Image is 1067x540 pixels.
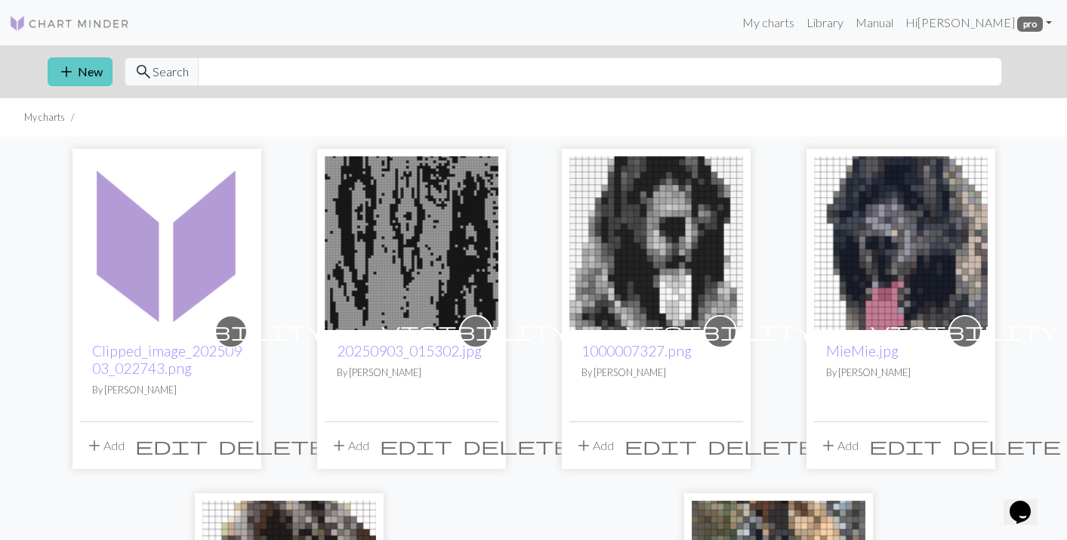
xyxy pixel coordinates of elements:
[137,319,325,343] span: visibility
[380,435,452,456] span: edit
[137,316,325,347] i: private
[736,8,800,38] a: My charts
[624,437,697,455] i: Edit
[80,156,254,330] img: Clipped_image_20250903_022743.png
[947,431,1066,460] button: Delete
[626,319,815,343] span: visibility
[819,435,837,456] span: add
[134,61,153,82] span: search
[569,234,743,248] a: 1000007327.png
[218,435,327,456] span: delete
[702,431,822,460] button: Delete
[380,437,452,455] i: Edit
[458,431,577,460] button: Delete
[153,63,189,81] span: Search
[1017,17,1043,32] span: pro
[814,156,988,330] img: MieMie.jpg
[325,156,498,330] img: 20250903_015302.jpg
[325,234,498,248] a: 20250903_015302.jpg
[85,435,103,456] span: add
[708,435,816,456] span: delete
[1004,480,1052,525] iframe: chat widget
[899,8,1058,38] a: Hi[PERSON_NAME] pro
[624,435,697,456] span: edit
[130,431,213,460] button: Edit
[869,435,942,456] span: edit
[57,61,76,82] span: add
[581,342,692,359] a: 1000007327.png
[850,8,899,38] a: Manual
[325,431,375,460] button: Add
[337,366,486,380] p: By [PERSON_NAME]
[826,342,899,359] a: MieMie.jpg
[48,57,113,86] button: New
[337,342,482,359] a: 20250903_015302.jpg
[800,8,850,38] a: Library
[814,234,988,248] a: MieMie.jpg
[135,435,208,456] span: edit
[626,316,815,347] i: private
[24,110,65,125] li: My charts
[569,431,619,460] button: Add
[871,319,1059,343] span: visibility
[814,431,864,460] button: Add
[463,435,572,456] span: delete
[92,383,242,397] p: By [PERSON_NAME]
[80,431,130,460] button: Add
[952,435,1061,456] span: delete
[330,435,348,456] span: add
[135,437,208,455] i: Edit
[92,342,242,377] a: Clipped_image_20250903_022743.png
[381,316,570,347] i: private
[569,156,743,330] img: 1000007327.png
[864,431,947,460] button: Edit
[381,319,570,343] span: visibility
[826,366,976,380] p: By [PERSON_NAME]
[9,14,130,32] img: Logo
[80,234,254,248] a: Clipped_image_20250903_022743.png
[375,431,458,460] button: Edit
[619,431,702,460] button: Edit
[213,431,332,460] button: Delete
[575,435,593,456] span: add
[871,316,1059,347] i: private
[581,366,731,380] p: By [PERSON_NAME]
[869,437,942,455] i: Edit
